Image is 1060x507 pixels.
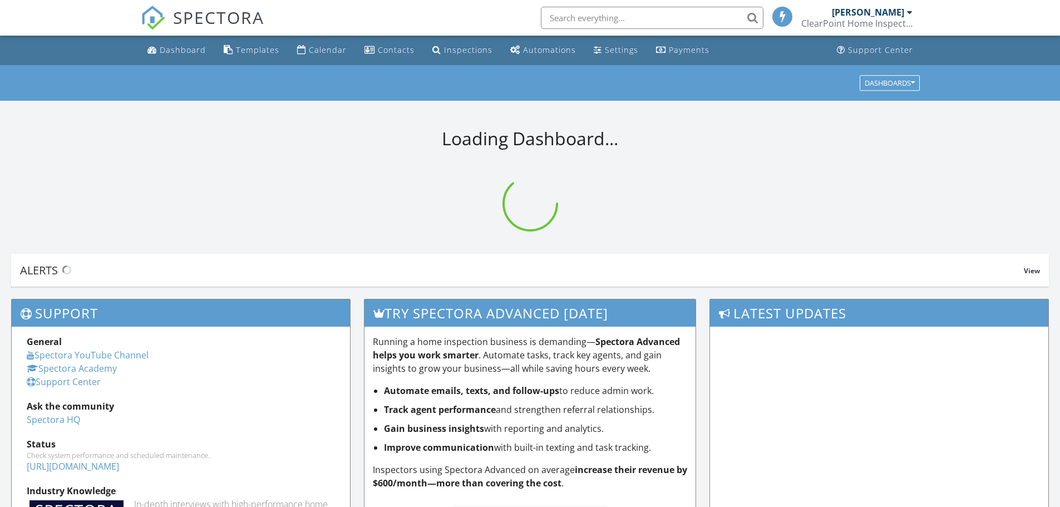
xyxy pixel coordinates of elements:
a: SPECTORA [141,15,264,38]
a: Templates [219,40,284,61]
div: Ask the community [27,400,335,413]
div: [PERSON_NAME] [832,7,904,18]
h3: Try spectora advanced [DATE] [364,299,696,327]
div: Alerts [20,263,1024,278]
div: Support Center [848,45,913,55]
div: Payments [669,45,709,55]
span: View [1024,266,1040,275]
div: Dashboards [865,79,915,87]
span: SPECTORA [173,6,264,29]
li: and strengthen referral relationships. [384,403,688,416]
img: The Best Home Inspection Software - Spectora [141,6,165,30]
div: Contacts [378,45,415,55]
a: Inspections [428,40,497,61]
a: Settings [589,40,643,61]
h3: Latest Updates [710,299,1048,327]
strong: increase their revenue by $600/month—more than covering the cost [373,464,687,489]
div: Automations [523,45,576,55]
a: Support Center [832,40,918,61]
strong: Spectora Advanced helps you work smarter [373,336,680,361]
p: Running a home inspection business is demanding— . Automate tasks, track key agents, and gain ins... [373,335,688,375]
a: Contacts [360,40,419,61]
li: with reporting and analytics. [384,422,688,435]
strong: Gain business insights [384,422,484,435]
strong: Automate emails, texts, and follow-ups [384,385,559,397]
div: Templates [236,45,279,55]
input: Search everything... [541,7,763,29]
a: Spectora HQ [27,414,80,426]
button: Dashboards [860,75,920,91]
a: Dashboard [143,40,210,61]
a: Payments [652,40,714,61]
h3: Support [12,299,350,327]
div: Check system performance and scheduled maintenance. [27,451,335,460]
div: Industry Knowledge [27,484,335,498]
div: Dashboard [160,45,206,55]
div: ClearPoint Home Inspections PLLC [801,18,913,29]
a: Spectora YouTube Channel [27,349,149,361]
strong: General [27,336,62,348]
a: Calendar [293,40,351,61]
a: Automations (Basic) [506,40,580,61]
li: to reduce admin work. [384,384,688,397]
a: Support Center [27,376,101,388]
div: Status [27,437,335,451]
div: Inspections [444,45,492,55]
a: Spectora Academy [27,362,117,375]
div: Calendar [309,45,347,55]
a: [URL][DOMAIN_NAME] [27,460,119,472]
strong: Improve communication [384,441,494,454]
p: Inspectors using Spectora Advanced on average . [373,463,688,490]
div: Settings [605,45,638,55]
li: with built-in texting and task tracking. [384,441,688,454]
strong: Track agent performance [384,403,496,416]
